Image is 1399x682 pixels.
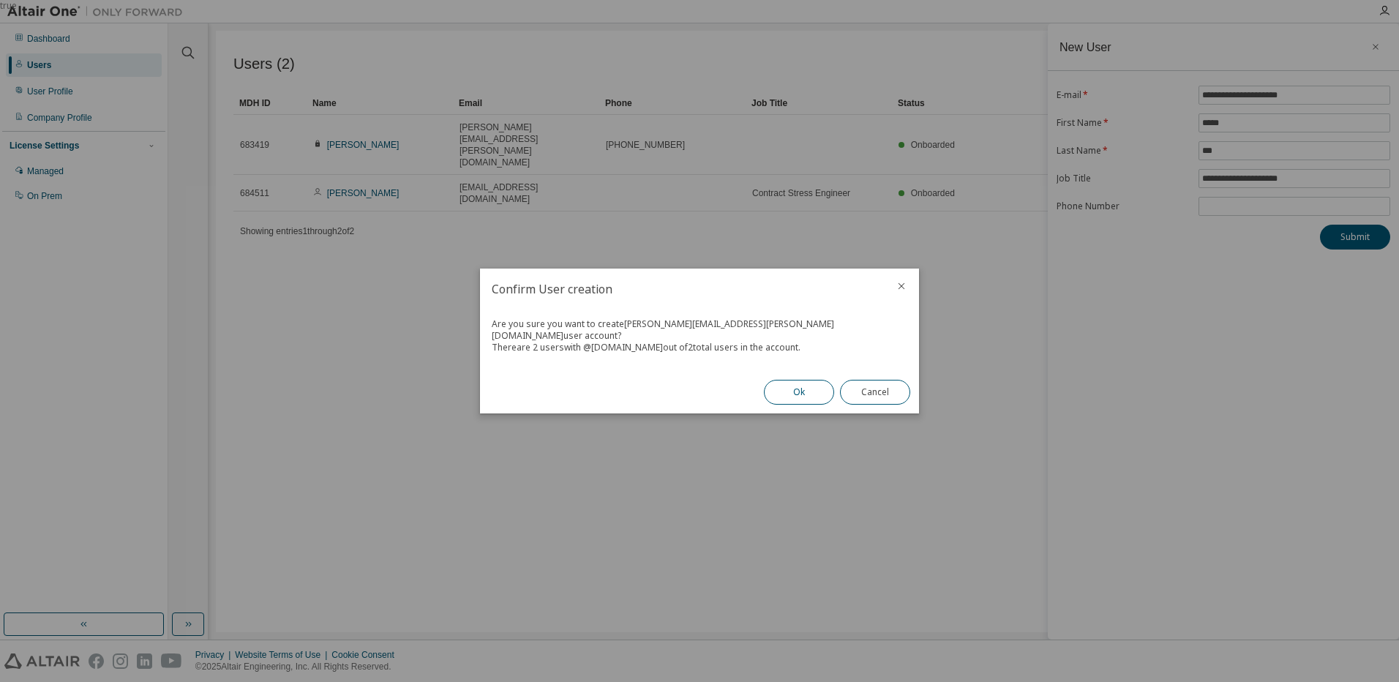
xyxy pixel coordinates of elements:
button: close [896,280,907,292]
button: Cancel [840,380,910,405]
h2: Confirm User creation [480,269,884,310]
div: There are 2 users with @ [DOMAIN_NAME] out of 2 total users in the account. [492,342,907,353]
button: Ok [764,380,834,405]
div: Are you sure you want to create [PERSON_NAME][EMAIL_ADDRESS][PERSON_NAME][DOMAIN_NAME] user account? [492,318,907,342]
